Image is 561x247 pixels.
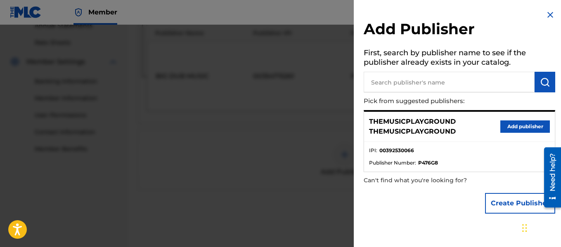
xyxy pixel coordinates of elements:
[364,92,508,110] p: Pick from suggested publishers:
[485,193,555,214] button: Create Publisher
[520,207,561,247] iframe: Chat Widget
[538,144,561,211] iframe: Resource Center
[369,159,416,167] span: Publisher Number :
[88,7,117,17] span: Member
[10,6,42,18] img: MLC Logo
[73,7,83,17] img: Top Rightsholder
[522,216,527,240] div: Drag
[364,20,555,41] h2: Add Publisher
[369,147,377,154] span: IPI :
[500,120,550,133] button: Add publisher
[379,147,414,154] strong: 00392530066
[369,117,500,136] p: THEMUSICPLAYGROUND THEMUSICPLAYGROUND
[364,172,508,189] p: Can't find what you're looking for?
[418,159,438,167] strong: P476G8
[364,46,555,72] h5: First, search by publisher name to see if the publisher already exists in your catalog.
[540,77,550,87] img: Search Works
[364,72,535,92] input: Search publisher's name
